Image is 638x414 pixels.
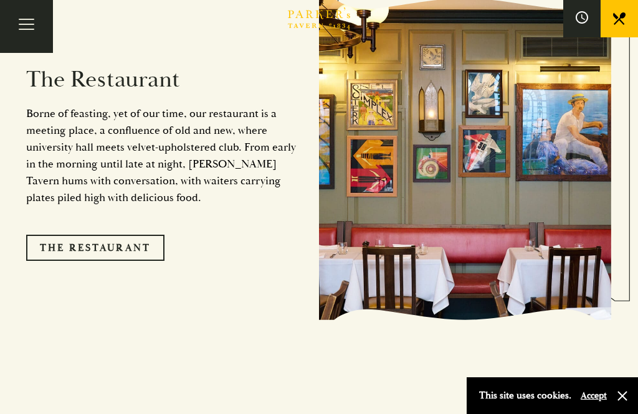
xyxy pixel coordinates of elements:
p: This site uses cookies. [479,387,571,405]
button: Accept [581,390,607,402]
p: Borne of feasting, yet of our time, our restaurant is a meeting place, a confluence of old and ne... [26,105,300,206]
a: The Restaurant [26,235,164,261]
button: Close and accept [616,390,629,402]
h2: The Restaurant [26,66,300,94]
